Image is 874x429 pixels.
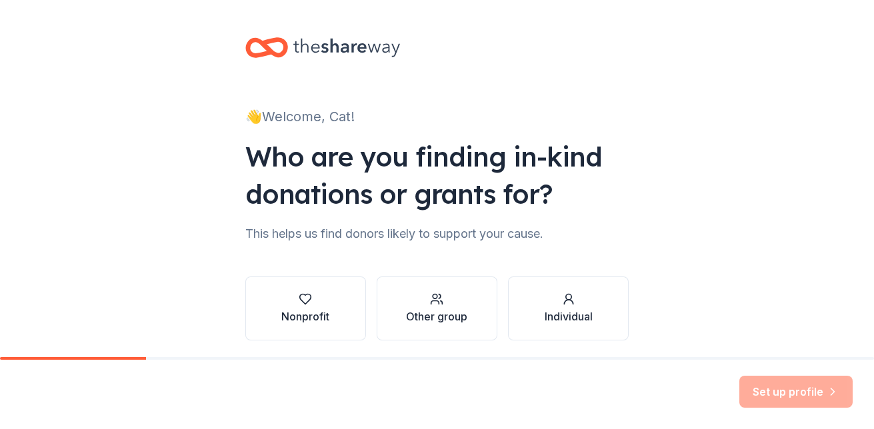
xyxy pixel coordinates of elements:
[377,276,497,340] button: Other group
[508,276,629,340] button: Individual
[245,138,629,213] div: Who are you finding in-kind donations or grants for?
[545,308,593,324] div: Individual
[245,223,629,244] div: This helps us find donors likely to support your cause.
[406,308,467,324] div: Other group
[245,106,629,127] div: 👋 Welcome, Cat!
[245,276,366,340] button: Nonprofit
[281,308,329,324] div: Nonprofit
